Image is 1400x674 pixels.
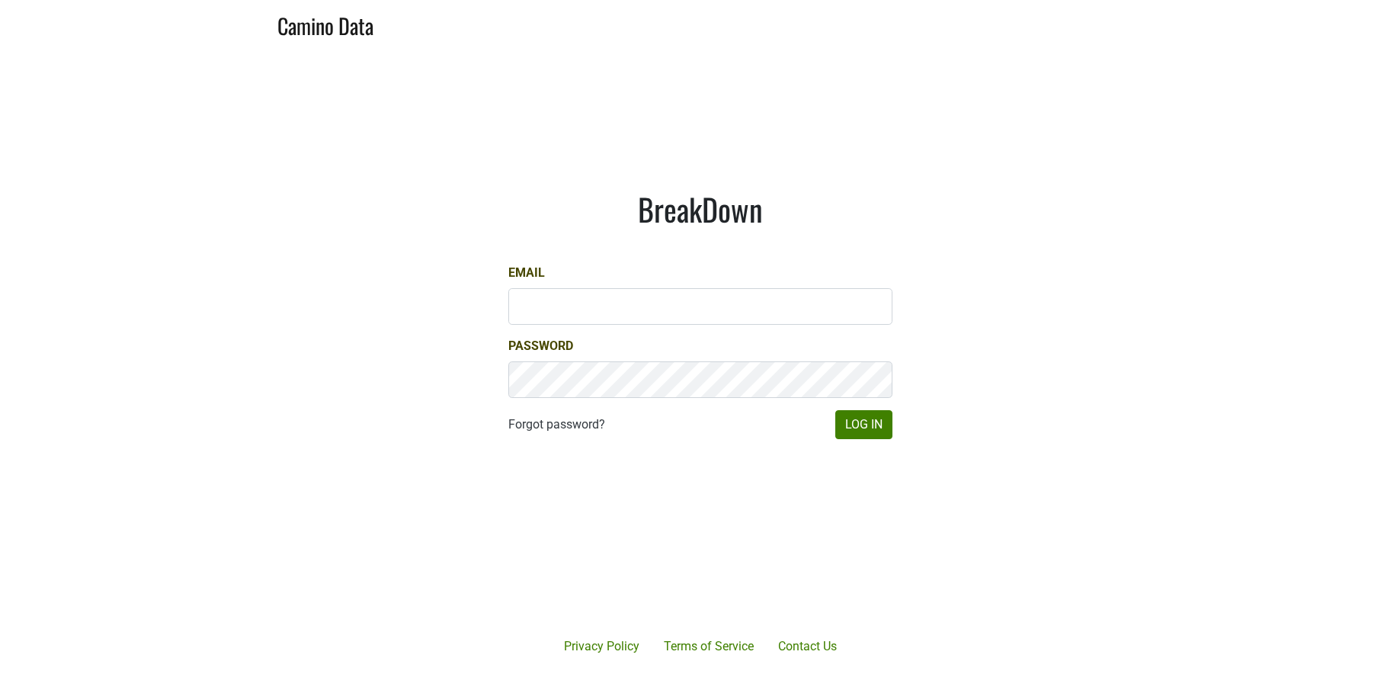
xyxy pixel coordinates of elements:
[552,631,652,662] a: Privacy Policy
[652,631,766,662] a: Terms of Service
[508,337,573,355] label: Password
[835,410,892,439] button: Log In
[508,416,605,434] a: Forgot password?
[508,191,892,227] h1: BreakDown
[277,6,373,42] a: Camino Data
[766,631,849,662] a: Contact Us
[508,264,545,282] label: Email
